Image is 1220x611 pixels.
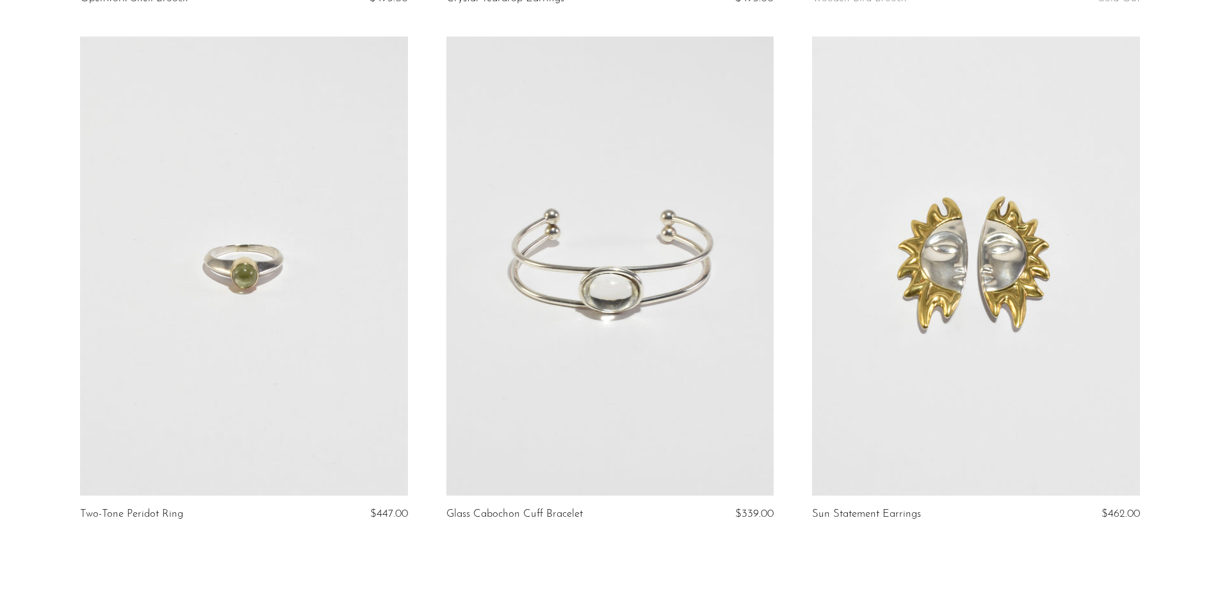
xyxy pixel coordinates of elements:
[370,508,408,519] span: $447.00
[812,508,921,520] a: Sun Statement Earrings
[446,508,583,520] a: Glass Cabochon Cuff Bracelet
[80,508,183,520] a: Two-Tone Peridot Ring
[735,508,774,519] span: $339.00
[1102,508,1140,519] span: $462.00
